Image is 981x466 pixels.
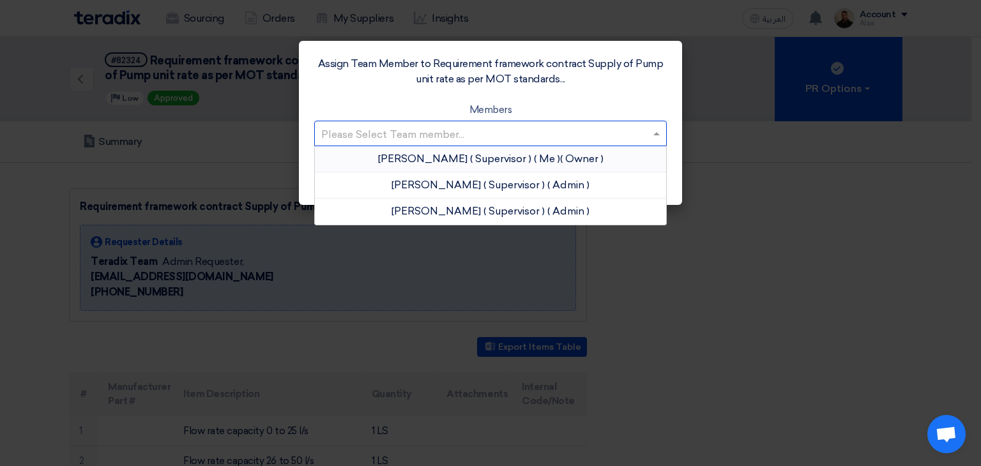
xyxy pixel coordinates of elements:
app-roles: Admin [550,205,587,217]
span: ( Supervisor ) [483,205,545,217]
span: ( Supervisor ) [483,179,545,191]
label: Members [469,103,512,117]
div: Assign Team Member to Requirement framework contract Supply of Pump unit rate as per MOT standard... [314,56,667,87]
span: ( Supervisor ) [470,153,531,165]
div: ( ) [315,146,666,172]
span: [PERSON_NAME] [392,179,481,191]
span: [PERSON_NAME] [378,153,468,165]
span: ( Me ) [534,153,560,165]
app-roles: Admin [550,179,587,191]
app-roles: Owner [563,153,601,165]
div: Open chat [927,415,966,453]
div: ( ) [315,199,666,224]
div: ( ) [315,172,666,199]
span: [PERSON_NAME] [392,205,481,217]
